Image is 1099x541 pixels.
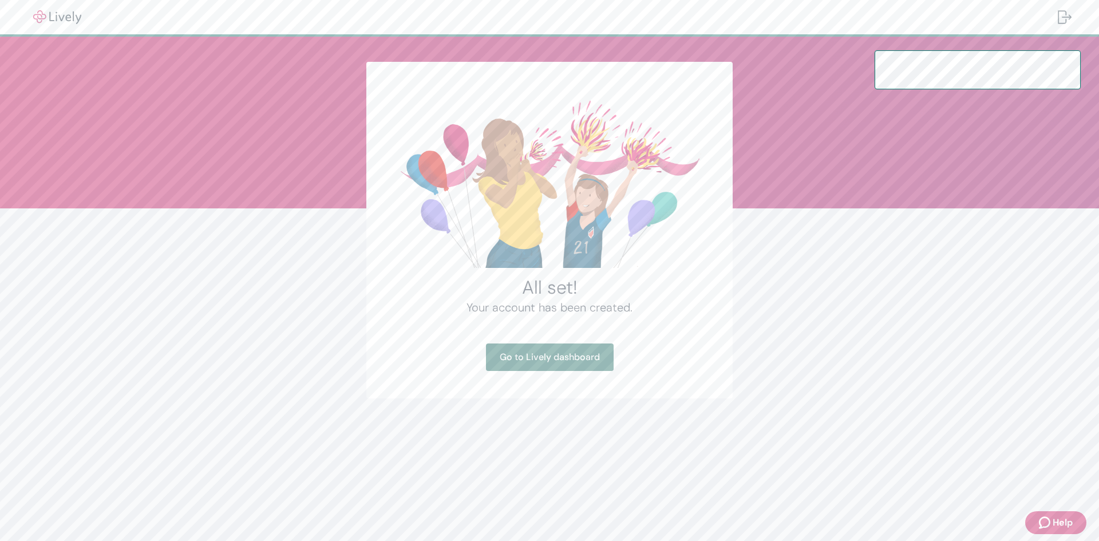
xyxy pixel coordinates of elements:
svg: Zendesk support icon [1039,516,1053,530]
h4: Your account has been created. [394,299,705,316]
h2: All set! [394,276,705,299]
a: Go to Lively dashboard [486,343,614,371]
img: Lively [25,10,89,24]
span: Help [1053,516,1073,530]
button: Zendesk support iconHelp [1025,511,1086,534]
button: Log out [1049,3,1081,31]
